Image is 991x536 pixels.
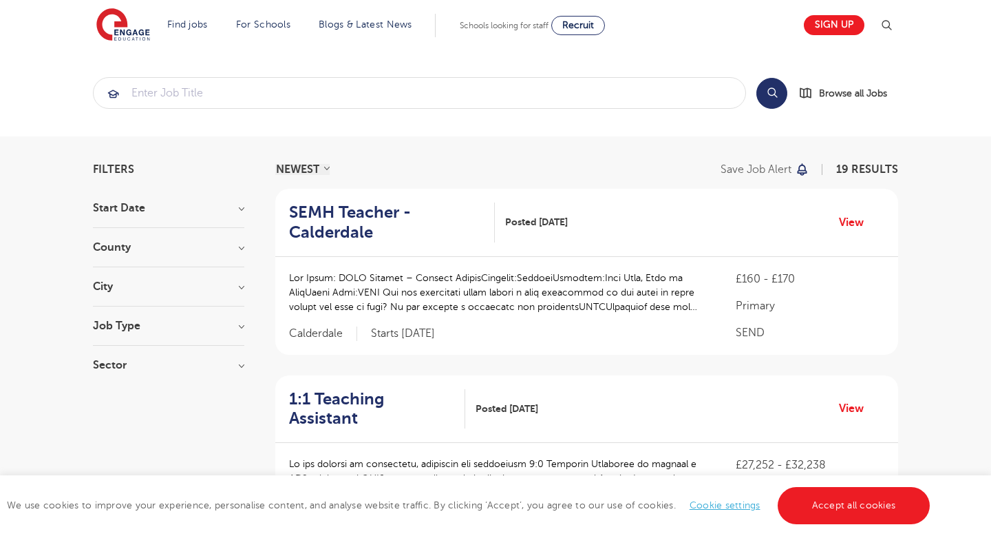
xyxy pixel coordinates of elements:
[505,215,568,229] span: Posted [DATE]
[839,400,874,418] a: View
[476,402,538,416] span: Posted [DATE]
[736,457,884,473] p: £27,252 - £32,238
[289,389,454,429] h2: 1:1 Teaching Assistant
[289,203,484,243] h2: SEMH Teacher - Calderdale
[93,360,244,371] h3: Sector
[721,164,809,175] button: Save job alert
[93,281,244,292] h3: City
[804,15,864,35] a: Sign up
[7,500,933,511] span: We use cookies to improve your experience, personalise content, and analyse website traffic. By c...
[93,77,746,109] div: Submit
[736,298,884,314] p: Primary
[721,164,791,175] p: Save job alert
[839,214,874,231] a: View
[460,21,548,30] span: Schools looking for staff
[736,271,884,287] p: £160 - £170
[289,389,465,429] a: 1:1 Teaching Assistant
[836,163,898,176] span: 19 RESULTS
[96,8,150,43] img: Engage Education
[319,19,412,30] a: Blogs & Latest News
[778,487,930,524] a: Accept all cookies
[94,78,745,108] input: Submit
[289,203,495,243] a: SEMH Teacher - Calderdale
[93,242,244,253] h3: County
[93,203,244,214] h3: Start Date
[289,327,357,341] span: Calderdale
[167,19,208,30] a: Find jobs
[93,320,244,331] h3: Job Type
[289,271,708,314] p: Lor Ipsum: DOLO Sitamet – Consect AdipisCingelit:SeddoeiUsmodtem:Inci Utla, Etdo ma AliqUaeni Adm...
[371,327,435,341] p: Starts [DATE]
[562,20,594,30] span: Recruit
[756,78,787,109] button: Search
[798,85,898,101] a: Browse all Jobs
[551,16,605,35] a: Recruit
[819,85,887,101] span: Browse all Jobs
[236,19,290,30] a: For Schools
[289,457,708,500] p: Lo ips dolorsi am consectetu, adipiscin eli seddoeiusm 9:0 Temporin Utlaboree do magnaal e AD9 mi...
[690,500,760,511] a: Cookie settings
[93,164,134,175] span: Filters
[736,324,884,341] p: SEND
